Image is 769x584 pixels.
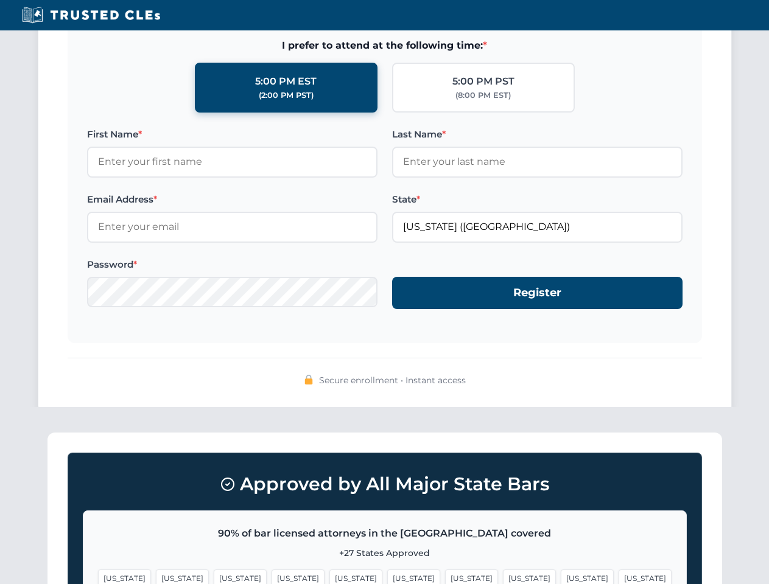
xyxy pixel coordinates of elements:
[319,374,466,387] span: Secure enrollment • Instant access
[255,74,317,89] div: 5:00 PM EST
[98,546,672,560] p: +27 States Approved
[18,6,164,24] img: Trusted CLEs
[98,526,672,541] p: 90% of bar licensed attorneys in the [GEOGRAPHIC_DATA] covered
[455,89,511,102] div: (8:00 PM EST)
[452,74,514,89] div: 5:00 PM PST
[392,277,683,309] button: Register
[83,468,687,501] h3: Approved by All Major State Bars
[392,212,683,242] input: Florida (FL)
[87,147,377,177] input: Enter your first name
[87,192,377,207] label: Email Address
[87,212,377,242] input: Enter your email
[392,147,683,177] input: Enter your last name
[304,375,314,384] img: 🔒
[87,257,377,272] label: Password
[392,192,683,207] label: State
[87,38,683,54] span: I prefer to attend at the following time:
[259,89,314,102] div: (2:00 PM PST)
[392,127,683,142] label: Last Name
[87,127,377,142] label: First Name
